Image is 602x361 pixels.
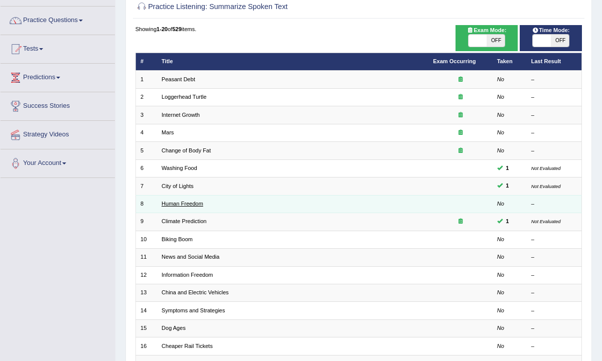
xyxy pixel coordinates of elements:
td: 8 [135,195,157,213]
a: Practice Questions [1,7,115,32]
div: – [531,93,577,101]
a: Symptoms and Strategies [162,307,225,313]
em: No [497,76,504,82]
td: 14 [135,302,157,319]
a: Internet Growth [162,112,200,118]
em: No [497,94,504,100]
span: OFF [551,35,569,47]
td: 5 [135,142,157,159]
th: Title [157,53,428,70]
a: City of Lights [162,183,194,189]
td: 13 [135,284,157,302]
a: Peasant Debt [162,76,195,82]
div: Show exams occurring in exams [456,25,518,51]
td: 6 [135,159,157,177]
span: You can still take this question [503,182,512,191]
em: No [497,325,504,331]
div: – [531,111,577,119]
em: No [497,112,504,118]
a: News and Social Media [162,254,219,260]
div: – [531,253,577,261]
td: 3 [135,106,157,124]
div: – [531,76,577,84]
td: 15 [135,319,157,337]
div: – [531,236,577,244]
div: – [531,271,577,279]
a: Success Stories [1,92,115,117]
a: Strategy Videos [1,121,115,146]
b: 1-20 [157,26,168,32]
div: Exam occurring question [433,93,488,101]
span: Exam Mode: [464,26,510,35]
div: Exam occurring question [433,218,488,226]
div: – [531,129,577,137]
span: OFF [487,35,505,47]
th: # [135,53,157,70]
th: Taken [492,53,526,70]
td: 10 [135,231,157,248]
td: 2 [135,88,157,106]
div: – [531,342,577,350]
a: Cheaper Rail Tickets [162,343,213,349]
em: No [497,307,504,313]
a: Loggerhead Turtle [162,94,207,100]
div: – [531,200,577,208]
th: Last Result [526,53,582,70]
div: – [531,324,577,332]
td: 12 [135,266,157,284]
div: Exam occurring question [433,111,488,119]
em: No [497,289,504,295]
span: You can still take this question [503,164,512,173]
a: Climate Prediction [162,218,207,224]
td: 7 [135,177,157,195]
em: No [497,272,504,278]
h2: Practice Listening: Summarize Spoken Text [135,1,412,14]
a: Change of Body Fat [162,147,211,153]
a: Biking Boom [162,236,193,242]
small: Not Evaluated [531,165,561,171]
a: Information Freedom [162,272,213,278]
a: Predictions [1,64,115,89]
div: Exam occurring question [433,129,488,137]
em: No [497,129,504,135]
a: China and Electric Vehicles [162,289,229,295]
div: – [531,147,577,155]
em: No [497,254,504,260]
a: Dog Ages [162,325,186,331]
a: Exam Occurring [433,58,476,64]
span: You can still take this question [503,217,512,226]
td: 16 [135,337,157,355]
a: Human Freedom [162,201,203,207]
div: – [531,289,577,297]
a: Washing Food [162,165,197,171]
div: – [531,307,577,315]
b: 529 [172,26,181,32]
td: 11 [135,249,157,266]
td: 4 [135,124,157,141]
small: Not Evaluated [531,184,561,189]
a: Your Account [1,149,115,174]
a: Tests [1,35,115,60]
a: Mars [162,129,174,135]
td: 1 [135,71,157,88]
small: Not Evaluated [531,219,561,224]
span: Time Mode: [529,26,573,35]
em: No [497,236,504,242]
td: 9 [135,213,157,231]
div: Exam occurring question [433,147,488,155]
em: No [497,147,504,153]
em: No [497,343,504,349]
div: Exam occurring question [433,76,488,84]
em: No [497,201,504,207]
div: Showing of items. [135,25,582,33]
